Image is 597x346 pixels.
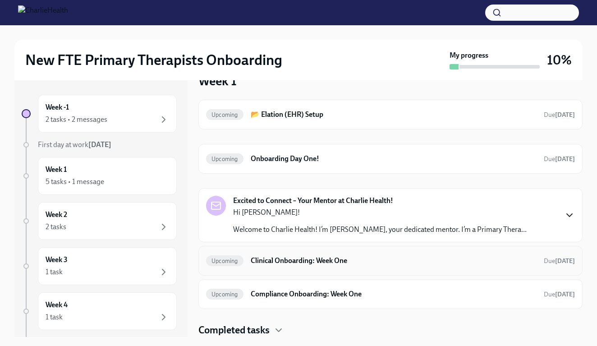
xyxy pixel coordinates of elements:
[46,312,63,322] div: 1 task
[544,257,575,265] span: August 24th, 2025 10:00
[22,157,177,195] a: Week 15 tasks • 1 message
[46,255,68,265] h6: Week 3
[88,140,111,149] strong: [DATE]
[22,95,177,133] a: Week -12 tasks • 2 messages
[251,289,537,299] h6: Compliance Onboarding: Week One
[450,51,488,60] strong: My progress
[206,107,575,122] a: Upcoming📂 Elation (EHR) SetupDue[DATE]
[46,165,67,175] h6: Week 1
[206,258,243,264] span: Upcoming
[46,300,68,310] h6: Week 4
[198,73,237,89] h3: Week 1
[206,156,243,162] span: Upcoming
[22,292,177,330] a: Week 41 task
[22,247,177,285] a: Week 31 task
[544,291,575,298] span: Due
[46,115,107,125] div: 2 tasks • 2 messages
[251,110,537,120] h6: 📂 Elation (EHR) Setup
[251,154,537,164] h6: Onboarding Day One!
[233,208,527,217] p: Hi [PERSON_NAME]!
[46,222,66,232] div: 2 tasks
[206,287,575,301] a: UpcomingCompliance Onboarding: Week OneDue[DATE]
[46,102,69,112] h6: Week -1
[206,111,243,118] span: Upcoming
[22,140,177,150] a: First day at work[DATE]
[555,155,575,163] strong: [DATE]
[555,257,575,265] strong: [DATE]
[206,291,243,298] span: Upcoming
[544,257,575,265] span: Due
[38,140,111,149] span: First day at work
[555,291,575,298] strong: [DATE]
[206,254,575,268] a: UpcomingClinical Onboarding: Week OneDue[DATE]
[544,155,575,163] span: Due
[251,256,537,266] h6: Clinical Onboarding: Week One
[46,177,104,187] div: 5 tasks • 1 message
[198,323,583,337] div: Completed tasks
[544,111,575,119] span: Due
[22,202,177,240] a: Week 22 tasks
[547,52,572,68] h3: 10%
[233,196,393,206] strong: Excited to Connect – Your Mentor at Charlie Health!
[555,111,575,119] strong: [DATE]
[18,5,68,20] img: CharlieHealth
[233,225,527,235] p: Welcome to Charlie Health! I’m [PERSON_NAME], your dedicated mentor. I’m a Primary Thera...
[544,111,575,119] span: August 22nd, 2025 10:00
[544,155,575,163] span: August 20th, 2025 10:00
[206,152,575,166] a: UpcomingOnboarding Day One!Due[DATE]
[46,210,67,220] h6: Week 2
[544,290,575,299] span: August 24th, 2025 10:00
[25,51,282,69] h2: New FTE Primary Therapists Onboarding
[46,267,63,277] div: 1 task
[198,323,270,337] h4: Completed tasks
